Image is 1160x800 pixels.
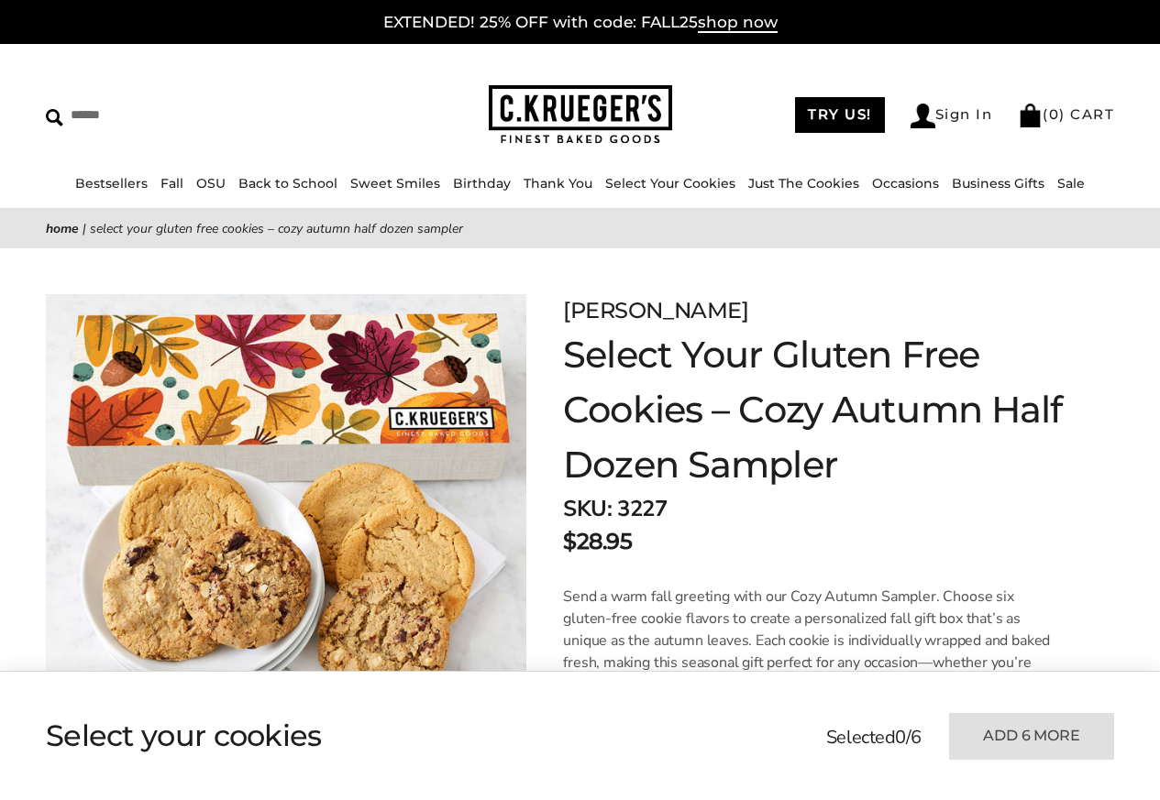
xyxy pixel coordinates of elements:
p: $28.95 [563,525,632,558]
span: shop now [698,13,778,33]
a: Birthday [453,175,511,192]
input: Search [46,101,291,129]
strong: SKU: [563,494,612,523]
a: Just The Cookies [748,175,859,192]
span: Select Your Gluten Free Cookies – Cozy Autumn Half Dozen Sampler [90,220,463,237]
a: Back to School [238,175,337,192]
p: Send a warm fall greeting with our Cozy Autumn Sampler. Choose six gluten-free cookie flavors to ... [563,586,1065,696]
span: 0 [895,725,906,750]
a: EXTENDED! 25% OFF with code: FALL25shop now [383,13,778,33]
a: Bestsellers [75,175,148,192]
p: [PERSON_NAME] [563,294,1114,327]
a: (0) CART [1018,105,1114,123]
a: Occasions [872,175,939,192]
img: C.KRUEGER'S [489,85,672,145]
span: 3227 [617,494,667,523]
a: Thank You [524,175,592,192]
img: Account [911,104,935,128]
img: Bag [1018,104,1043,127]
nav: breadcrumbs [46,218,1114,239]
a: OSU [196,175,226,192]
a: Sale [1057,175,1085,192]
a: Sign In [911,104,993,128]
span: 0 [1049,105,1060,123]
a: Select Your Cookies [605,175,735,192]
span: 6 [911,725,922,750]
a: Business Gifts [952,175,1044,192]
img: Select Your Gluten Free Cookies – Cozy Autumn Half Dozen Sampler [46,294,526,774]
h1: Select Your Gluten Free Cookies – Cozy Autumn Half Dozen Sampler [563,327,1114,492]
a: TRY US! [795,97,885,133]
a: Fall [160,175,183,192]
a: Home [46,220,79,237]
p: Selected / [826,724,922,751]
a: Sweet Smiles [350,175,440,192]
span: | [83,220,86,237]
button: Add 6 more [949,713,1114,760]
img: Search [46,109,63,126]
